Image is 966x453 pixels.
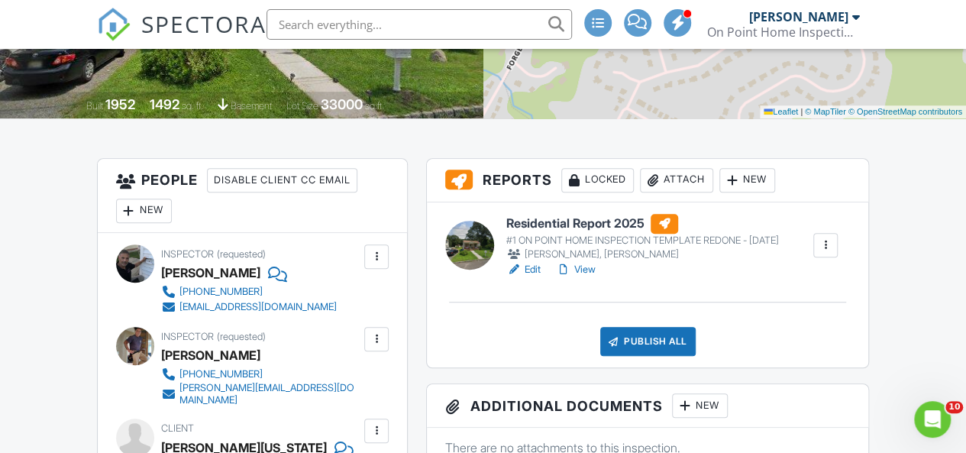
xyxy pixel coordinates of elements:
div: 1952 [105,96,135,112]
div: [PHONE_NUMBER] [179,286,263,298]
a: [EMAIL_ADDRESS][DOMAIN_NAME] [161,299,337,315]
div: New [719,168,775,193]
div: [PERSON_NAME][EMAIL_ADDRESS][DOMAIN_NAME] [179,382,361,406]
div: New [672,393,728,418]
a: [PERSON_NAME][EMAIL_ADDRESS][DOMAIN_NAME] [161,382,361,406]
h3: Additional Documents [427,384,868,428]
iframe: Intercom live chat [914,401,951,438]
h6: Residential Report 2025 [506,214,779,234]
div: [PERSON_NAME] [749,9,848,24]
span: Inspector [161,331,214,342]
div: On Point Home Inspection Services [707,24,860,40]
input: Search everything... [267,9,572,40]
div: New [116,199,172,223]
span: SPECTORA [141,8,267,40]
span: (requested) [217,248,266,260]
a: [PHONE_NUMBER] [161,284,337,299]
div: Publish All [600,327,696,356]
span: Lot Size [286,100,318,112]
a: View [556,262,596,277]
span: 10 [945,401,963,413]
div: Attach [640,168,713,193]
a: © OpenStreetMap contributors [848,107,962,116]
span: Built [86,100,103,112]
span: basement [231,100,272,112]
span: sq. ft. [182,100,203,112]
div: Disable Client CC Email [207,168,357,193]
div: #1 ON POINT HOME INSPECTION TEMPLATE REDONE - [DATE] [506,235,779,247]
a: © MapTiler [805,107,846,116]
span: Inspector [161,248,214,260]
a: Edit [506,262,541,277]
span: | [800,107,803,116]
img: The Best Home Inspection Software - Spectora [97,8,131,41]
div: [PERSON_NAME] [161,261,260,284]
div: [EMAIL_ADDRESS][DOMAIN_NAME] [179,301,337,313]
div: 1492 [150,96,179,112]
span: Client [161,422,194,434]
div: [PHONE_NUMBER] [179,368,263,380]
h3: People [98,159,408,233]
a: Leaflet [764,107,798,116]
a: SPECTORA [97,21,267,53]
span: sq.ft. [365,100,384,112]
a: Residential Report 2025 #1 ON POINT HOME INSPECTION TEMPLATE REDONE - [DATE] [PERSON_NAME], [PERS... [506,214,779,263]
a: [PHONE_NUMBER] [161,367,361,382]
span: (requested) [217,331,266,342]
div: [PERSON_NAME] [161,344,260,367]
div: Locked [561,168,634,193]
h3: Reports [427,159,868,202]
div: [PERSON_NAME], [PERSON_NAME] [506,247,779,262]
div: 33000 [321,96,363,112]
